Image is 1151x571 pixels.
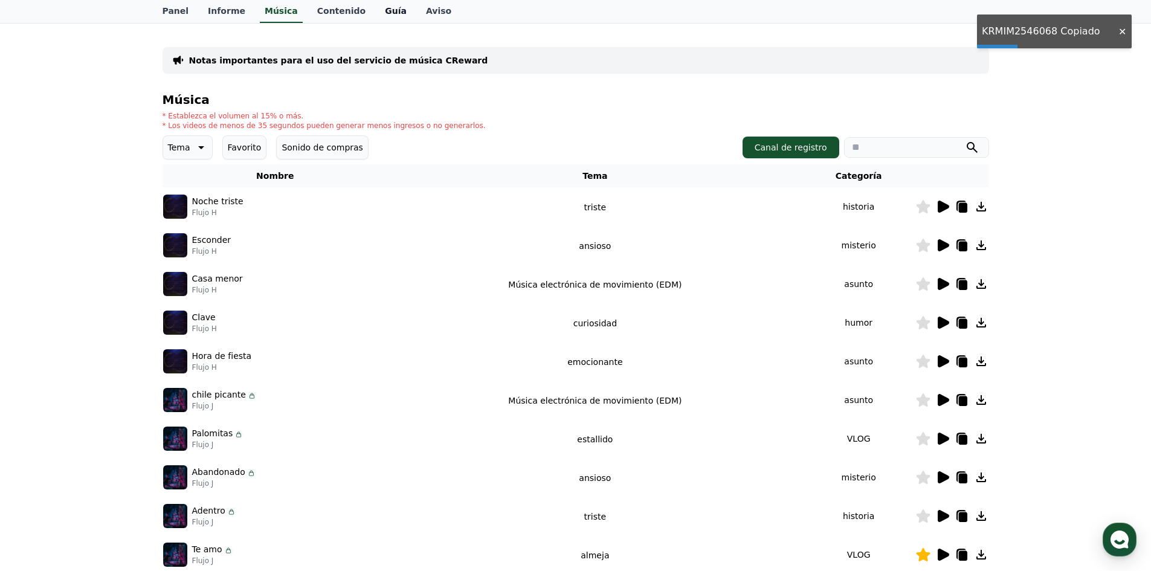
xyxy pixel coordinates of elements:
font: Casa menor [192,274,243,283]
font: Hora de fiesta [192,351,252,361]
img: música [163,349,187,373]
a: Messages [80,383,156,413]
font: Música [265,6,298,16]
font: Tema [168,143,190,152]
font: Canal de registro [755,143,827,152]
font: Notas importantes para el uso del servicio de música CReward [189,56,488,65]
font: curiosidad [573,318,617,328]
button: Canal de registro [743,137,839,158]
font: Flujo H [192,324,217,333]
font: asunto [844,356,873,366]
font: humor [845,318,872,327]
img: música [163,427,187,451]
font: Clave [192,312,216,322]
a: Notas importantes para el uso del servicio de música CReward [189,54,488,66]
a: Home [4,383,80,413]
font: Tema [582,171,607,181]
img: música [163,311,187,335]
font: Te amo [192,544,222,554]
font: estallido [577,434,613,444]
span: Messages [100,402,136,411]
font: Flujo J [192,479,214,488]
font: Noche triste [192,196,243,206]
img: música [163,233,187,257]
font: historia [843,202,874,211]
font: Música [163,92,210,107]
font: ansioso [579,473,611,483]
font: Abandonado [192,467,245,477]
img: música [163,543,187,567]
font: Flujo J [192,556,214,565]
img: música [163,272,187,296]
font: Flujo H [192,363,217,372]
font: VLOG [847,434,871,444]
font: Adentro [192,506,225,515]
font: Informe [208,6,245,16]
font: historia [843,511,874,521]
font: Flujo J [192,440,214,449]
font: Nombre [256,171,294,181]
font: misterio [842,240,876,250]
font: almeja [581,550,609,560]
font: asunto [844,395,873,405]
span: Home [31,401,52,411]
a: Settings [156,383,232,413]
button: Sonido de compras [276,135,368,160]
font: Flujo H [192,247,217,256]
font: Sonido de compras [282,143,363,152]
font: Aviso [426,6,451,16]
font: Palomitas [192,428,233,438]
font: emocionante [567,357,622,367]
font: Música electrónica de movimiento (EDM) [508,280,682,289]
font: triste [584,202,607,212]
font: * Establezca el volumen al 15% o más. [163,112,304,120]
font: triste [584,512,607,521]
font: chile picante [192,390,246,399]
font: VLOG [847,550,871,560]
button: Favorito [222,135,267,160]
font: Contenido [317,6,366,16]
button: Tema [163,135,213,160]
font: Flujo J [192,518,214,526]
font: Música electrónica de movimiento (EDM) [508,396,682,405]
font: Flujo H [192,208,217,217]
font: Flujo H [192,286,217,294]
font: Guía [385,6,407,16]
font: Categoría [836,171,882,181]
img: música [163,388,187,412]
font: Favorito [228,143,262,152]
font: Esconder [192,235,231,245]
img: música [163,465,187,489]
font: misterio [842,473,876,482]
img: música [163,504,187,528]
span: Settings [179,401,208,411]
font: Panel [163,6,189,16]
font: Flujo J [192,402,214,410]
font: * Los videos de menos de 35 segundos pueden generar menos ingresos o no generarlos. [163,121,486,130]
font: ansioso [579,241,611,251]
font: asunto [844,279,873,289]
img: música [163,195,187,219]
